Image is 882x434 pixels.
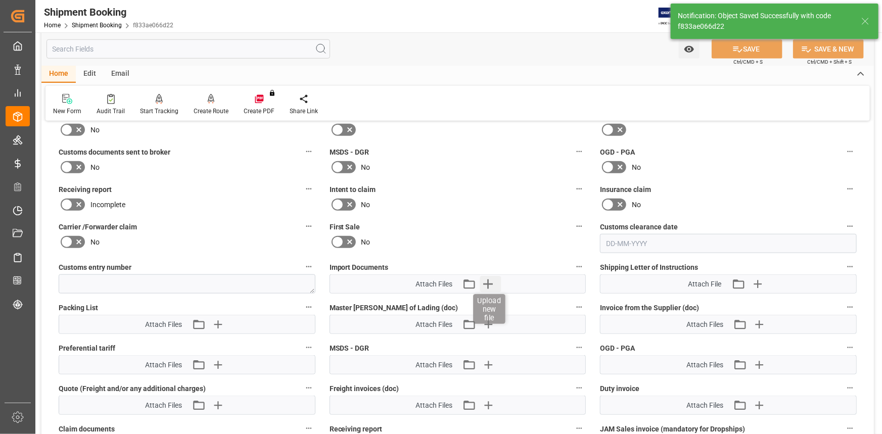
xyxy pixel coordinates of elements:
span: No [632,200,641,210]
button: Customs clearance date [844,220,857,233]
div: Notification: Object Saved Successfully with code f833ae066d22 [678,11,852,32]
span: Attach Files [415,319,452,330]
button: OGD - PGA [844,341,857,354]
button: Upload new file [480,276,501,292]
span: Attach Files [686,360,723,370]
span: No [361,162,370,173]
div: Edit [76,66,104,83]
button: SAVE & NEW [793,39,864,59]
button: Insurance claim [844,182,857,196]
button: MSDS - DGR [573,341,586,354]
span: Customs entry number [59,262,131,273]
span: Ctrl/CMD + S [733,58,763,66]
span: OGD - PGA [600,147,635,158]
button: Invoice from the Supplier (doc) [844,301,857,314]
span: No [90,237,100,248]
div: Audit Trail [97,107,125,116]
div: Email [104,66,137,83]
span: Attach Files [145,319,182,330]
span: Attach File [688,279,722,290]
span: Shipping Letter of Instructions [600,262,698,273]
span: Ctrl/CMD + Shift + S [807,58,852,66]
button: open menu [679,39,700,59]
span: Customs clearance date [600,222,678,232]
span: Incomplete [90,200,125,210]
button: Duty invoice [844,381,857,395]
span: MSDS - DGR [330,343,369,354]
button: Freight invoices (doc) [573,381,586,395]
input: DD-MM-YYYY [600,234,857,253]
span: Attach Files [686,400,723,411]
span: Attach Files [145,360,182,370]
div: Upload new file [474,294,506,324]
input: Search Fields [47,39,330,59]
span: Attach Files [415,400,452,411]
span: Insurance claim [600,184,651,195]
div: Shipment Booking [44,5,173,20]
span: Receiving report [59,184,112,195]
button: Packing List [302,301,315,314]
div: Share Link [290,107,318,116]
span: Freight invoices (doc) [330,383,399,394]
span: Attach Files [415,279,452,290]
span: Carrier /Forwarder claim [59,222,137,232]
span: MSDS - DGR [330,147,369,158]
button: Intent to claim [573,182,586,196]
button: SAVE [712,39,782,59]
span: Customs documents sent to broker [59,147,170,158]
span: No [361,237,370,248]
span: Master [PERSON_NAME] of Lading (doc) [330,303,458,313]
button: Quote (Freight and/or any additional charges) [302,381,315,395]
button: First Sale [573,220,586,233]
span: Duty invoice [600,383,639,394]
span: First Sale [330,222,360,232]
span: No [632,162,641,173]
span: Quote (Freight and/or any additional charges) [59,383,206,394]
button: Preferential tariff [302,341,315,354]
span: OGD - PGA [600,343,635,354]
span: Attach Files [415,360,452,370]
span: Attach Files [145,400,182,411]
img: Exertis%20JAM%20-%20Email%20Logo.jpg_1722504956.jpg [659,8,693,25]
a: Shipment Booking [72,22,122,29]
button: MSDS - DGR [573,145,586,158]
button: Carrier /Forwarder claim [302,220,315,233]
span: Import Documents [330,262,389,273]
button: Receiving report [302,182,315,196]
span: Preferential tariff [59,343,115,354]
div: Create Route [194,107,228,116]
button: Import Documents [573,260,586,273]
button: Master [PERSON_NAME] of Lading (doc) [573,301,586,314]
a: Home [44,22,61,29]
div: Home [41,66,76,83]
button: Customs entry number [302,260,315,273]
span: Invoice from the Supplier (doc) [600,303,699,313]
span: Intent to claim [330,184,376,195]
span: No [361,200,370,210]
button: Shipping Letter of Instructions [844,260,857,273]
button: Customs documents sent to broker [302,145,315,158]
div: New Form [53,107,81,116]
span: Attach Files [686,319,723,330]
span: Packing List [59,303,98,313]
span: No [90,162,100,173]
div: Start Tracking [140,107,178,116]
span: No [90,125,100,135]
button: OGD - PGA [844,145,857,158]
